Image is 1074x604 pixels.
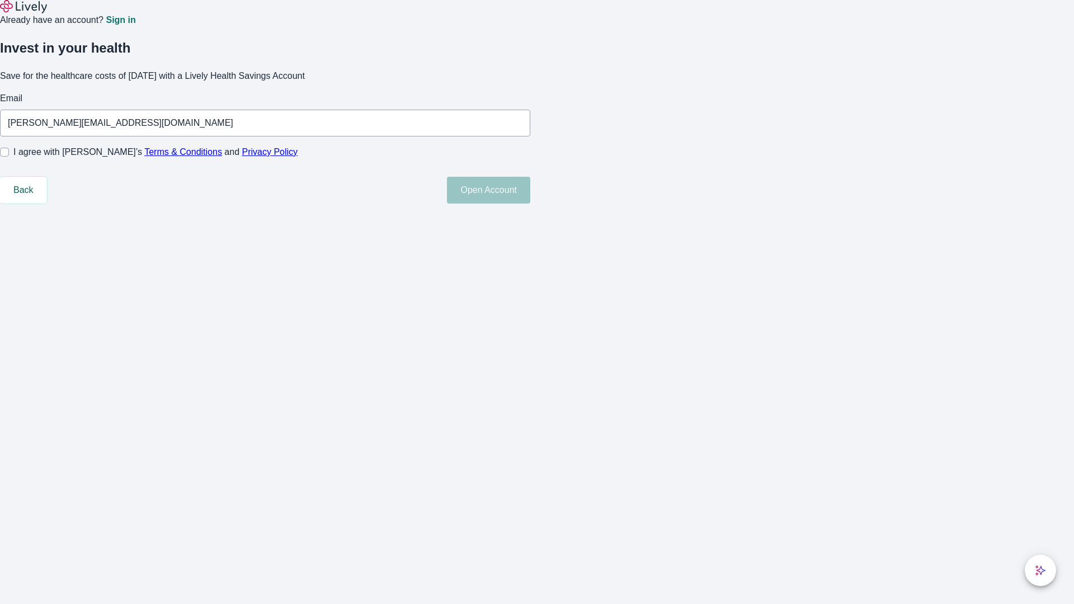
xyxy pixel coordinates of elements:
[1035,565,1046,576] svg: Lively AI Assistant
[13,145,298,159] span: I agree with [PERSON_NAME]’s and
[106,16,135,25] a: Sign in
[1025,555,1056,586] button: chat
[242,147,298,157] a: Privacy Policy
[144,147,222,157] a: Terms & Conditions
